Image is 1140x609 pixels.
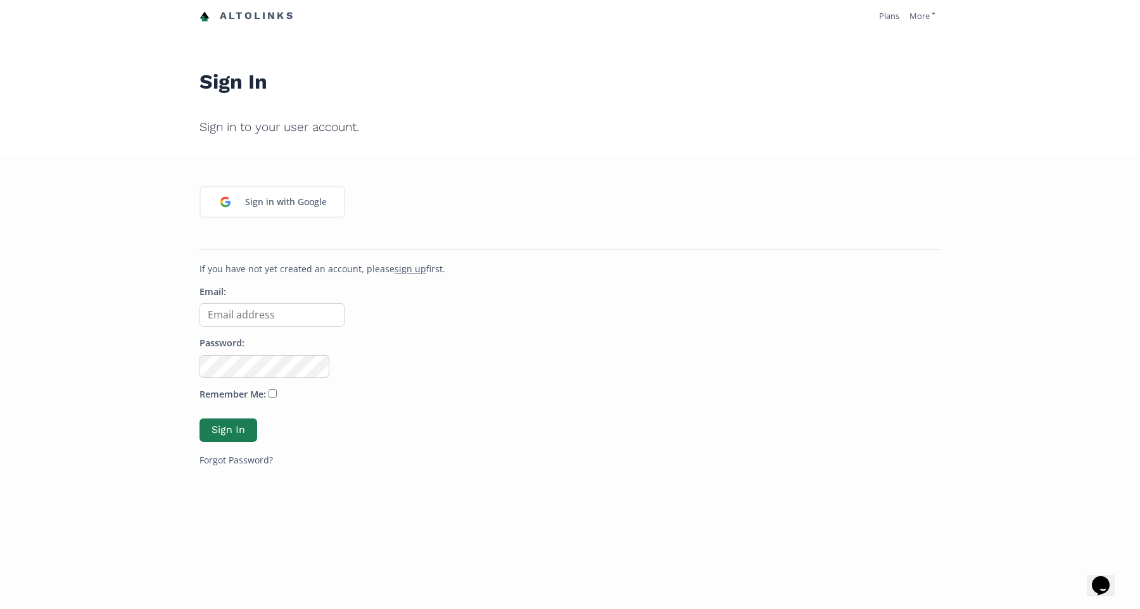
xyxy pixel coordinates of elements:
a: Altolinks [199,6,294,27]
img: favicon-32x32.png [199,11,210,22]
a: More [909,10,935,22]
div: Sign in with Google [239,189,333,215]
img: google_login_logo_184.png [212,189,239,215]
a: Forgot Password? [199,454,273,466]
input: Email address [199,303,345,327]
a: Plans [879,10,899,22]
a: Sign in with Google [199,186,345,218]
h2: Sign in to your user account. [199,111,940,143]
iframe: chat widget [1087,558,1127,596]
label: Password: [199,337,244,350]
p: If you have not yet created an account, please first. [199,263,940,275]
label: Email: [199,286,226,299]
h1: Sign In [199,42,940,101]
label: Remember Me: [199,388,266,401]
a: sign up [395,263,426,275]
button: Sign In [199,418,257,442]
